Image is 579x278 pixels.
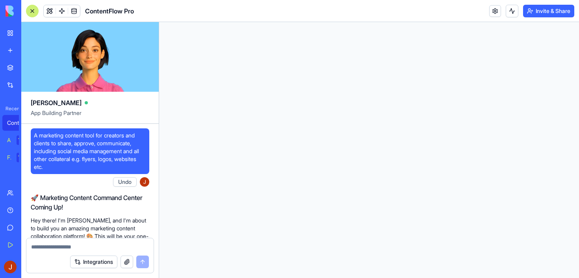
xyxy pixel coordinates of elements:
h2: 🚀 Marketing Content Command Center Coming Up! [31,193,149,212]
div: TRY [17,135,29,145]
span: App Building Partner [31,109,149,123]
span: [PERSON_NAME] [31,98,82,107]
button: Integrations [70,256,117,268]
div: Feedback Form [7,154,11,161]
img: ACg8ocKAOfz-UYwWoR_19_Ut3FBUhZi7_ap5WVUsnwAF1V2EZCgKAQ=s96-c [140,177,149,187]
span: Recent [2,106,19,112]
img: ACg8ocKAOfz-UYwWoR_19_Ut3FBUhZi7_ap5WVUsnwAF1V2EZCgKAQ=s96-c [4,261,17,273]
div: ContentFlow Pro [7,119,29,127]
button: Undo [113,177,137,187]
button: Invite & Share [523,5,574,17]
div: TRY [17,153,29,162]
a: AI Logo GeneratorTRY [2,132,34,148]
img: logo [6,6,54,17]
a: Feedback FormTRY [2,150,34,165]
a: ContentFlow Pro [2,115,34,131]
div: AI Logo Generator [7,136,11,144]
p: Hey there! I'm [PERSON_NAME], and I'm about to build you an amazing marketing content collaborati... [31,217,149,264]
span: A marketing content tool for creators and clients to share, approve, communicate, including socia... [34,132,146,171]
span: ContentFlow Pro [85,6,134,16]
